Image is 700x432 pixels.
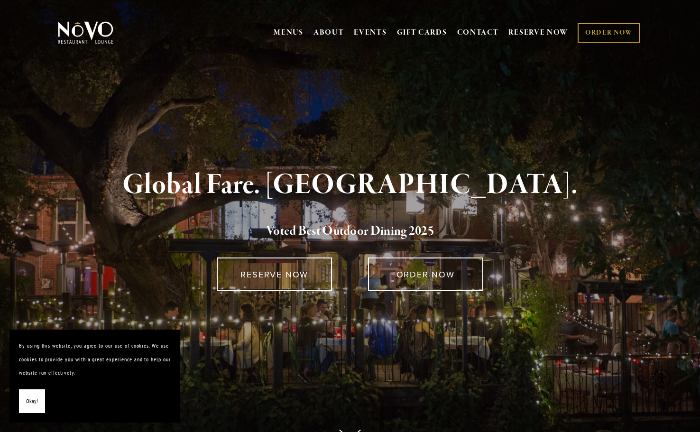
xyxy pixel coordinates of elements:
[26,395,38,408] span: Okay!
[56,21,115,45] img: Novo Restaurant &amp; Lounge
[217,257,332,291] a: RESERVE NOW
[122,167,577,203] strong: Global Fare. [GEOGRAPHIC_DATA].
[457,24,499,42] a: CONTACT
[74,221,626,241] h2: 5
[266,223,428,241] a: Voted Best Outdoor Dining 202
[19,389,45,414] button: Okay!
[368,257,483,291] a: ORDER NOW
[578,23,640,43] a: ORDER NOW
[9,330,180,423] section: Cookie banner
[354,28,387,37] a: EVENTS
[508,24,568,42] a: RESERVE NOW
[397,24,447,42] a: GIFT CARDS
[274,28,304,37] a: MENUS
[313,28,344,37] a: ABOUT
[19,339,171,380] p: By using this website, you agree to our use of cookies. We use cookies to provide you with a grea...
